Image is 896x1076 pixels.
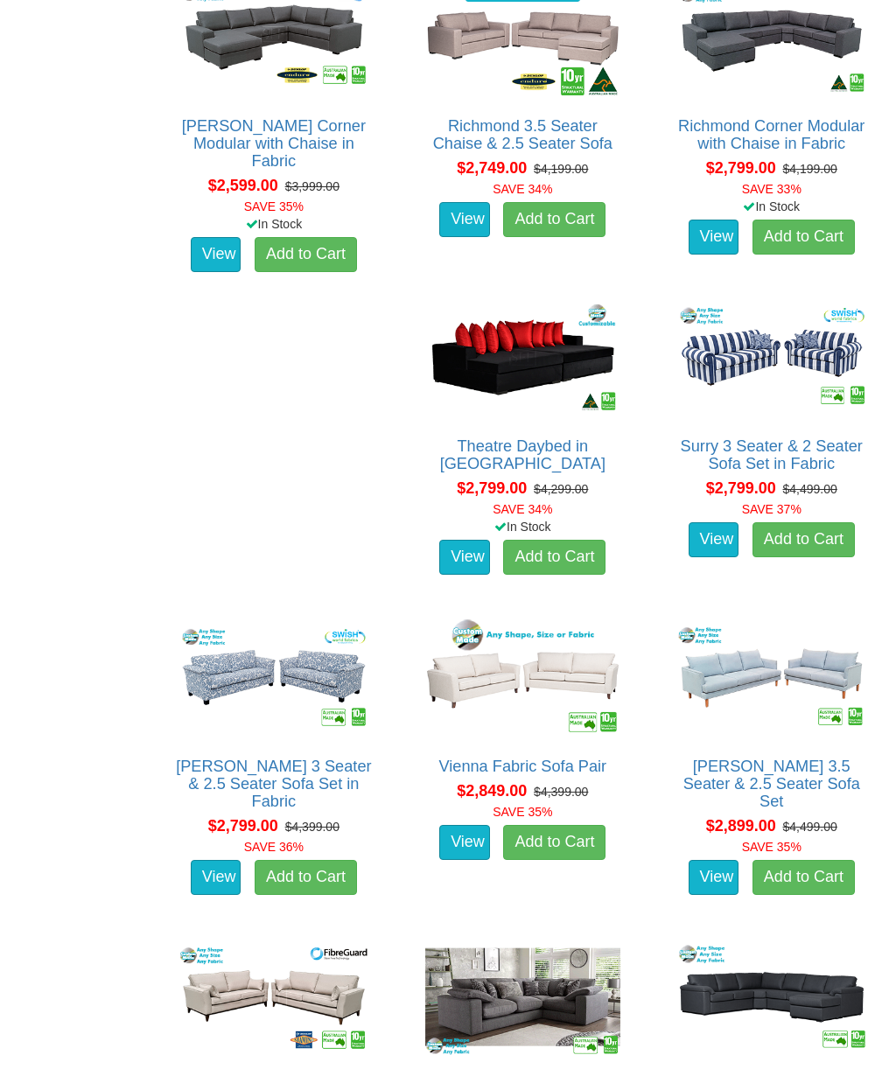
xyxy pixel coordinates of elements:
[657,198,886,215] div: In Stock
[689,860,739,895] a: View
[244,199,304,213] font: SAVE 35%
[783,482,837,496] del: $4,499.00
[752,220,855,255] a: Add to Cart
[439,825,490,860] a: View
[457,159,527,177] span: $2,749.00
[534,785,588,799] del: $4,399.00
[457,479,527,497] span: $2,799.00
[172,615,375,740] img: Tiffany 3 Seater & 2.5 Seater Sofa Set in Fabric
[742,182,801,196] font: SAVE 33%
[706,479,776,497] span: $2,799.00
[493,805,552,819] font: SAVE 35%
[421,615,624,740] img: Vienna Fabric Sofa Pair
[176,758,371,810] a: [PERSON_NAME] 3 Seater & 2.5 Seater Sofa Set in Fabric
[191,237,241,272] a: View
[503,540,605,575] a: Add to Cart
[172,935,375,1060] img: Vienna Sofas with Timber Base in Fabric
[244,840,304,854] font: SAVE 36%
[783,162,837,176] del: $4,199.00
[678,117,864,152] a: Richmond Corner Modular with Chaise in Fabric
[433,117,612,152] a: Richmond 3.5 Seater Chaise & 2.5 Seater Sofa
[752,860,855,895] a: Add to Cart
[503,825,605,860] a: Add to Cart
[742,840,801,854] font: SAVE 35%
[208,817,278,835] span: $2,799.00
[670,615,873,740] img: Marley 3.5 Seater & 2.5 Seater Sofa Set
[421,935,624,1060] img: Erika Corner with Feather Wrap Seats
[706,159,776,177] span: $2,799.00
[670,935,873,1060] img: Houston Corner Modular with Chaise in Rhino Fabric
[706,817,776,835] span: $2,899.00
[182,117,366,170] a: [PERSON_NAME] Corner Modular with Chaise in Fabric
[742,502,801,516] font: SAVE 37%
[440,437,605,472] a: Theatre Daybed in [GEOGRAPHIC_DATA]
[285,179,339,193] del: $3,999.00
[681,437,863,472] a: Surry 3 Seater & 2 Seater Sofa Set in Fabric
[159,215,388,233] div: In Stock
[255,237,357,272] a: Add to Cart
[438,758,606,775] a: Vienna Fabric Sofa Pair
[683,758,860,810] a: [PERSON_NAME] 3.5 Seater & 2.5 Seater Sofa Set
[493,502,552,516] font: SAVE 34%
[285,820,339,834] del: $4,399.00
[191,860,241,895] a: View
[783,820,837,834] del: $4,499.00
[534,482,588,496] del: $4,299.00
[255,860,357,895] a: Add to Cart
[689,220,739,255] a: View
[689,522,739,557] a: View
[408,518,637,535] div: In Stock
[534,162,588,176] del: $4,199.00
[208,177,278,194] span: $2,599.00
[439,540,490,575] a: View
[503,202,605,237] a: Add to Cart
[493,182,552,196] font: SAVE 34%
[457,782,527,800] span: $2,849.00
[752,522,855,557] a: Add to Cart
[670,295,873,420] img: Surry 3 Seater & 2 Seater Sofa Set in Fabric
[439,202,490,237] a: View
[421,295,624,420] img: Theatre Daybed in Fabric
